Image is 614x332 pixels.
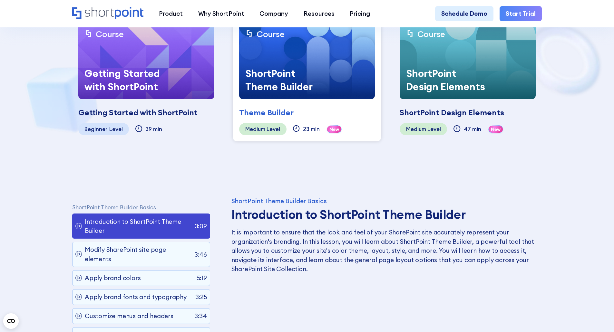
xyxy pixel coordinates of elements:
[85,273,141,283] p: Apply brand colors
[427,126,441,132] div: Level
[72,204,210,210] p: ShortPoint Theme Builder Basics
[342,6,378,22] a: Pricing
[239,61,336,99] div: ShortPoint Theme Builder
[231,207,537,222] h3: Introduction to ShortPoint Theme Builder
[145,126,162,132] div: 39 min
[252,6,296,22] a: Company
[400,61,496,99] div: ShortPoint Design Elements
[400,107,504,119] div: ShortPoint Design Elements
[78,61,175,99] div: Getting Started with ShortPoint
[194,250,207,259] p: 3:46
[96,29,123,39] div: Course
[85,292,187,302] p: Apply brand fonts and typography
[84,126,108,132] div: Beginner
[190,6,252,22] a: Why ShortPoint
[400,23,536,99] a: CourseShortPoint Design Elements
[78,107,198,119] div: Getting Started with ShortPoint
[197,273,207,283] p: 5:19
[267,126,280,132] div: Level
[582,301,614,332] iframe: Chat Widget
[464,126,481,132] div: 47 min
[259,9,288,18] div: Company
[195,292,207,302] p: 3:25
[304,9,335,18] div: Resources
[239,23,375,99] a: CourseShortPoint Theme Builder
[303,126,320,132] div: 23 min
[245,126,265,132] div: Medium
[296,6,342,22] a: Resources
[406,126,426,132] div: Medium
[350,9,370,18] div: Pricing
[194,311,207,321] p: 3:34
[239,107,294,119] div: Theme Builder
[85,217,191,235] p: Introduction to ShortPoint Theme Builder
[435,6,493,22] a: Schedule Demo
[78,23,214,99] a: CourseGetting Started with ShortPoint
[231,198,537,204] div: ShortPoint Theme Builder Basics
[72,7,143,20] a: Home
[231,228,537,274] p: It is important to ensure that the look and feel of your SharePoint site accurately represent you...
[159,9,183,18] div: Product
[3,313,19,329] button: Open CMP widget
[500,6,542,22] a: Start Trial
[85,245,191,263] p: Modify SharePoint site page elements
[198,9,244,18] div: Why ShortPoint
[417,29,445,39] div: Course
[85,311,173,321] p: Customize menus and headers
[195,222,207,231] p: 3:09
[257,29,284,39] div: Course
[151,6,190,22] a: Product
[109,126,123,132] div: Level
